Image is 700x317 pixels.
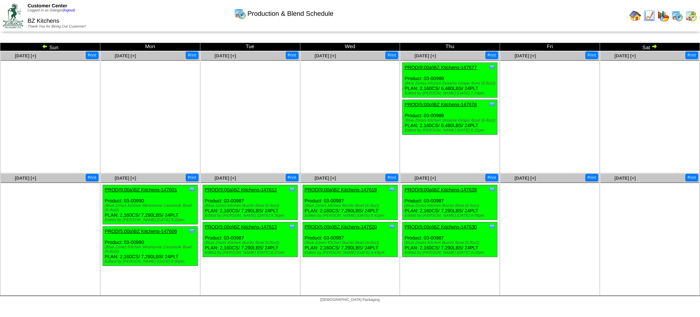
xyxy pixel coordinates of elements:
td: Thu [400,43,500,51]
td: Fri [500,43,600,51]
button: Print [186,51,199,59]
td: Sun [0,43,100,51]
a: PROD(9:00a)BZ Kitchens-147619 [305,187,377,192]
div: Product: 03-00987 PLAN: 2,160CS / 7,290LBS / 24PLT [303,222,397,257]
a: [DATE] [+] [215,53,236,58]
div: Edited by [PERSON_NAME] [DATE] 8:37pm [205,251,297,255]
a: PROD(5:00p)BZ Kitchens-147630 [404,224,477,230]
img: Tooltip [188,227,196,235]
div: Edited by [PERSON_NAME] [DATE] 8:30pm [105,259,197,264]
div: Edited by [PERSON_NAME] [DATE] 7:23pm [404,91,497,96]
a: PROD(5:00p)BZ Kitchens-147620 [305,224,377,230]
span: [DATE] [+] [614,53,636,58]
a: [DATE] [+] [614,176,636,181]
a: [DATE] [+] [415,176,436,181]
button: Print [685,174,698,181]
img: calendarprod.gif [671,10,683,22]
a: [DATE] [+] [215,176,236,181]
div: Edited by [PERSON_NAME] [DATE] 8:42pm [305,213,397,218]
div: Product: 03-00987 PLAN: 2,160CS / 7,290LBS / 24PLT [303,185,397,220]
img: Tooltip [288,186,296,193]
div: (Blue Zones Kitchen Sesame Ginger Bowl (6-8oz)) [404,81,497,86]
img: Tooltip [388,186,396,193]
div: (Blue Zones Kitchen Burrito Bowl (6-9oz)) [205,241,297,245]
img: arrowleft.gif [42,43,48,49]
button: Print [186,174,199,181]
div: (Blue Zones Kitchen Burrito Bowl (6-9oz)) [205,203,297,208]
a: PROD(9:00a)BZ Kitchens-147601 [105,187,177,192]
div: Product: 03-00990 PLAN: 2,160CS / 7,290LBS / 24PLT [103,227,197,266]
span: [DEMOGRAPHIC_DATA] Packaging [320,298,379,302]
img: graph.gif [657,10,669,22]
img: calendarinout.gif [685,10,697,22]
div: (Blue Zones Kitchen Burrito Bowl (6-9oz)) [404,241,497,245]
span: Customer Center [28,3,67,8]
button: Print [685,51,698,59]
div: Edited by [PERSON_NAME] [DATE] 8:30pm [105,218,197,222]
img: Tooltip [488,64,496,71]
a: [DATE] [+] [115,176,136,181]
a: (logout) [63,8,75,12]
td: Tue [200,43,300,51]
img: Tooltip [188,186,196,193]
a: PROD(9:00a)BZ Kitchens-147628 [404,187,477,192]
button: Print [585,174,598,181]
a: [DATE] [+] [15,53,36,58]
button: Print [385,174,398,181]
div: Product: 03-00987 PLAN: 2,160CS / 7,290LBS / 24PLT [403,222,497,257]
div: Product: 03-00987 PLAN: 2,160CS / 7,290LBS / 24PLT [403,185,497,220]
img: calendarprod.gif [234,8,246,19]
button: Print [86,51,99,59]
a: [DATE] [+] [514,176,536,181]
span: Production & Blend Schedule [247,10,333,18]
div: Product: 03-00987 PLAN: 2,160CS / 7,290LBS / 24PLT [203,185,297,220]
div: (Blue Zones Kitchen Minestrone Casserole Bowl (6-9oz)) [105,245,197,254]
button: Print [485,51,498,59]
a: PROD(9:00a)BZ Kitchens-147612 [205,187,277,192]
div: (Blue Zones Kitchen Minestrone Casserole Bowl (6-9oz)) [105,203,197,212]
div: (Blue Zones Kitchen Burrito Bowl (6-9oz)) [305,241,397,245]
img: arrowright.gif [651,43,657,49]
a: [DATE] [+] [15,176,36,181]
a: PROD(9:00a)BZ Kitchens-147677 [404,65,477,70]
a: [DATE] [+] [415,53,436,58]
div: Product: 03-00990 PLAN: 2,160CS / 7,290LBS / 24PLT [103,185,197,224]
div: Product: 03-00987 PLAN: 2,160CS / 7,290LBS / 24PLT [203,222,297,257]
button: Print [86,174,99,181]
a: [DATE] [+] [115,53,136,58]
img: Tooltip [388,223,396,230]
div: Edited by [PERSON_NAME] [DATE] 8:36pm [205,213,297,218]
span: [DATE] [+] [315,53,336,58]
a: PROD(5:00p)BZ Kitchens-147678 [404,102,477,107]
span: [DATE] [+] [514,53,536,58]
button: Print [385,51,398,59]
img: home.gif [629,10,641,22]
button: Print [485,174,498,181]
div: Edited by [PERSON_NAME] [DATE] 8:49pm [404,213,497,218]
img: ZoRoCo_Logo(Green%26Foil)%20jpg.webp [3,3,23,28]
img: Tooltip [488,186,496,193]
a: [DATE] [+] [315,176,336,181]
div: Product: 03-00989 PLAN: 2,160CS / 6,480LBS / 24PLT [403,63,497,98]
td: Wed [300,43,400,51]
img: line_graph.gif [643,10,655,22]
button: Print [286,174,299,181]
td: Mon [100,43,200,51]
img: Tooltip [488,223,496,230]
a: PROD(5:00p)BZ Kitchens-147606 [105,228,177,234]
div: Edited by [PERSON_NAME] [DATE] 8:43pm [305,251,397,255]
div: (Blue Zones Kitchen Sesame Ginger Bowl (6-8oz)) [404,118,497,123]
div: Product: 03-00989 PLAN: 2,160CS / 6,480LBS / 24PLT [403,100,497,135]
div: Edited by [PERSON_NAME] [DATE] 9:22pm [404,251,497,255]
span: Logged in as Glanger [28,8,75,12]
